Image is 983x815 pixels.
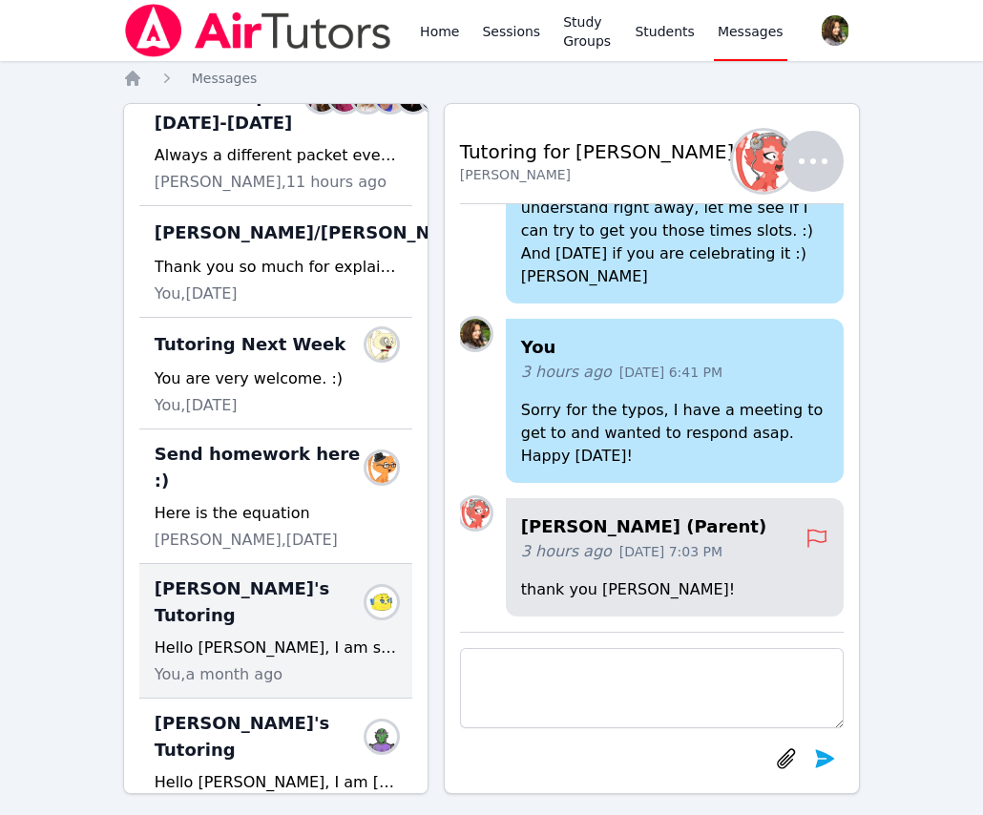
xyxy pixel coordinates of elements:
[192,69,258,88] a: Messages
[521,540,612,563] span: 3 hours ago
[155,219,480,246] span: [PERSON_NAME]/[PERSON_NAME]
[366,587,397,617] img: Kateryna Brik
[139,45,412,206] div: [PERSON_NAME] Math Groups [DATE]-[DATE]Sarah BenzingerRebecca MillerSandra DavisAlexis AsiamaJohn...
[521,361,612,384] span: 3 hours ago
[619,542,722,561] span: [DATE] 7:03 PM
[718,22,784,41] span: Messages
[155,637,397,659] div: Hello [PERSON_NAME], I am so excited to be [PERSON_NAME]'s tutor again, and I wanted to set up a ...
[155,171,387,194] span: [PERSON_NAME], 11 hours ago
[460,498,491,529] img: Yuliya Shekhtman
[460,138,734,165] h2: Tutoring for [PERSON_NAME]
[139,564,412,699] div: [PERSON_NAME]'s TutoringKateryna BrikHello [PERSON_NAME], I am so excited to be [PERSON_NAME]'s t...
[139,206,412,318] div: [PERSON_NAME]/[PERSON_NAME]Joyce LawThank you so much for explaining that [PERSON_NAME], I apprec...
[155,394,238,417] span: You, [DATE]
[366,721,397,752] img: Iuliia Kalinina
[139,318,412,429] div: Tutoring Next WeekKira DubovskaYou are very welcome. :)You,[DATE]
[139,429,412,564] div: Send homework here :)Nya AveryHere is the equation[PERSON_NAME],[DATE]
[460,319,491,349] img: Diana Carle
[155,771,397,794] div: Hello [PERSON_NAME], I am [PERSON_NAME]'s new tutor and I wanted to set up a time for her and I t...
[155,441,374,494] span: Send homework here :)
[155,367,397,390] div: You are very welcome. :)
[123,4,393,57] img: Air Tutors
[521,513,806,540] h4: [PERSON_NAME] (Parent)
[521,399,829,468] p: Sorry for the typos, I have a meeting to get to and wanted to respond asap. Happy [DATE]!
[460,165,734,184] div: [PERSON_NAME]
[155,710,374,763] span: [PERSON_NAME]'s Tutoring
[155,282,238,305] span: You, [DATE]
[733,131,794,192] img: Yuliya Shekhtman
[744,131,844,192] button: Yuliya Shekhtman
[155,575,374,629] span: [PERSON_NAME]'s Tutoring
[192,71,258,86] span: Messages
[123,69,861,88] nav: Breadcrumb
[366,452,397,483] img: Nya Avery
[155,144,397,167] div: Always a different packet every week...unless otherwise stated. Take a look at this link for this...
[155,663,282,686] span: You, a month ago
[155,529,338,552] span: [PERSON_NAME], [DATE]
[521,578,829,601] p: thank you [PERSON_NAME]!
[619,363,722,382] span: [DATE] 6:41 PM
[521,334,829,361] h4: You
[155,331,345,358] span: Tutoring Next Week
[155,256,397,279] div: Thank you so much for explaining that [PERSON_NAME], I appreciate you, and that makes a lot of se...
[366,329,397,360] img: Kira Dubovska
[155,502,397,525] div: Here is the equation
